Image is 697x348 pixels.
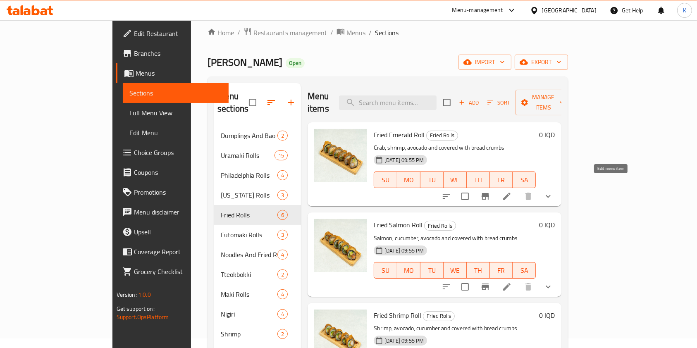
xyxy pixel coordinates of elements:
span: Branches [134,48,222,58]
span: Coupons [134,167,222,177]
span: SA [516,174,532,186]
button: FR [490,262,513,279]
button: TU [420,172,444,188]
button: TH [467,172,490,188]
span: Grocery Checklist [134,267,222,276]
span: Sections [129,88,222,98]
span: Sort [487,98,510,107]
button: Sort [485,96,512,109]
button: Manage items [516,90,571,115]
button: SU [374,172,397,188]
span: 2 [278,132,287,140]
a: Promotions [116,182,229,202]
div: items [277,170,288,180]
span: Promotions [134,187,222,197]
span: Edit Restaurant [134,29,222,38]
div: Fried Rolls [423,311,455,321]
div: Dumplings And Bao Bun2 [214,126,301,145]
button: sort-choices [437,277,456,297]
div: Futomaki Rolls [221,230,277,240]
div: Maki Rolls [221,289,277,299]
span: SA [516,265,532,276]
div: Fried Rolls [424,221,456,231]
span: 4 [278,172,287,179]
div: Menu-management [452,5,503,15]
a: Sections [123,83,229,103]
div: items [277,329,288,339]
span: Select all sections [244,94,261,111]
button: delete [518,186,538,206]
div: items [277,309,288,319]
span: 3 [278,191,287,199]
span: 6 [278,211,287,219]
span: Edit Menu [129,128,222,138]
span: Restaurants management [253,28,327,38]
div: Philadelphia Rolls4 [214,165,301,185]
span: Sections [375,28,399,38]
div: Open [286,58,305,68]
span: [DATE] 09:55 PM [381,156,427,164]
span: Fried Shrimp Roll [374,309,421,322]
button: WE [444,172,467,188]
span: Manage items [522,92,564,113]
h6: 0 IQD [539,310,555,321]
a: Choice Groups [116,143,229,162]
button: show more [538,277,558,297]
span: Full Menu View [129,108,222,118]
span: Add [458,98,480,107]
span: Menus [346,28,365,38]
a: Edit Restaurant [116,24,229,43]
div: Futomaki Rolls3 [214,225,301,245]
button: Add section [281,93,301,112]
a: Coupons [116,162,229,182]
span: Sort items [482,96,516,109]
span: FR [493,265,510,276]
span: Upsell [134,227,222,237]
span: 15 [275,152,287,160]
p: Salmon, cucumber, avocado and covered with bread crumbs [374,233,536,243]
span: Coverage Report [134,247,222,257]
div: Uramaki Rolls [221,150,275,160]
h6: 0 IQD [539,129,555,141]
svg: Show Choices [543,191,553,201]
a: Restaurants management [243,27,327,38]
button: Add [456,96,482,109]
span: MO [401,265,417,276]
a: Full Menu View [123,103,229,123]
span: Version: [117,289,137,300]
span: 4 [278,251,287,259]
span: TU [424,265,440,276]
span: WE [447,174,463,186]
span: 4 [278,310,287,318]
span: 2 [278,271,287,279]
span: Tteokbokki [221,269,277,279]
span: TU [424,174,440,186]
div: Tteokbokki2 [214,265,301,284]
div: Shrimp2 [214,324,301,344]
li: / [237,28,240,38]
span: [US_STATE] Rolls [221,190,277,200]
div: Noodles And Fried Rice4 [214,245,301,265]
button: show more [538,186,558,206]
span: Fried Rolls [221,210,277,220]
button: TH [467,262,490,279]
a: Branches [116,43,229,63]
div: [GEOGRAPHIC_DATA] [542,6,597,15]
p: Shrimp, avocado, cucumber and covered with bread crumbs [374,323,536,334]
div: Nigiri4 [214,304,301,324]
span: export [521,57,561,67]
button: export [515,55,568,70]
span: SU [377,174,394,186]
span: Nigiri [221,309,277,319]
div: items [277,190,288,200]
span: FR [493,174,510,186]
span: Fried Rolls [427,131,458,140]
button: MO [397,172,420,188]
span: 1.0.0 [138,289,151,300]
span: Sort sections [261,93,281,112]
span: 4 [278,291,287,298]
img: Fried Salmon Roll [314,219,367,272]
span: Add item [456,96,482,109]
div: Fried Rolls [426,131,458,141]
